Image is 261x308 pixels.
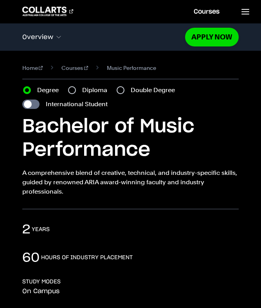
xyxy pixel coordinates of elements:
span: Music Performance [107,63,156,73]
p: 60 [22,250,40,265]
h3: years [32,226,50,233]
p: A comprehensive blend of creative, technical, and industry-specific skills, guided by renowned AR... [22,168,239,196]
button: Overview [22,29,185,45]
h3: hours of industry placement [41,254,133,262]
label: Double Degree [131,85,180,95]
a: Home [22,63,43,73]
p: 2 [22,222,30,237]
span: Overview [22,34,53,41]
label: Degree [37,85,63,95]
h3: STUDY MODES [22,278,61,286]
a: Courses [61,63,88,73]
a: Apply Now [185,28,239,46]
label: Diploma [82,85,112,95]
div: Go to homepage [22,7,73,16]
h1: Bachelor of Music Performance [22,115,239,162]
p: On Campus [22,287,59,295]
label: International Student [46,100,108,109]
